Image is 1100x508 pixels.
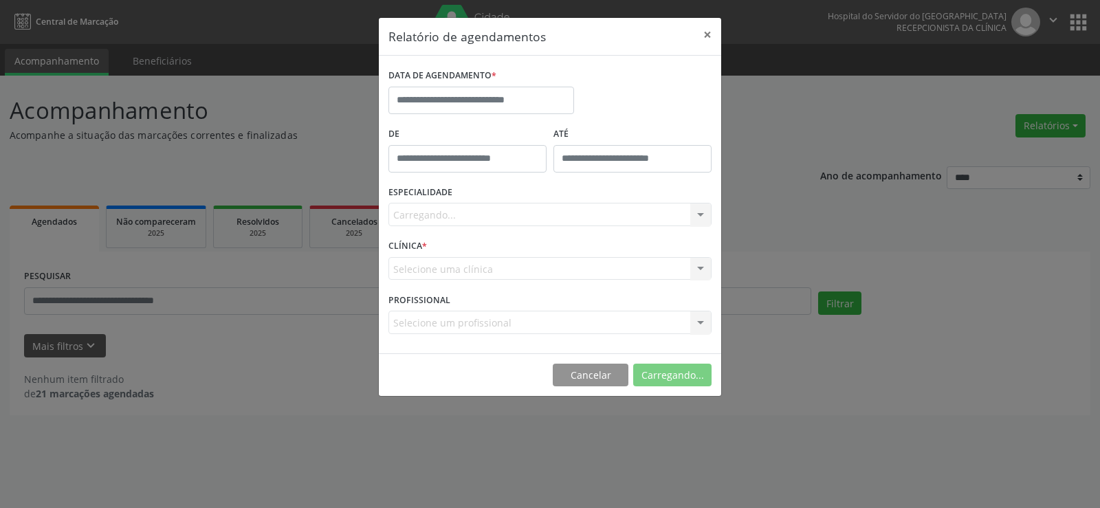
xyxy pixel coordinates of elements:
label: DATA DE AGENDAMENTO [388,65,496,87]
label: ESPECIALIDADE [388,182,452,203]
label: ATÉ [553,124,712,145]
h5: Relatório de agendamentos [388,27,546,45]
button: Close [694,18,721,52]
label: PROFISSIONAL [388,289,450,311]
button: Carregando... [633,364,712,387]
label: CLÍNICA [388,236,427,257]
button: Cancelar [553,364,628,387]
label: De [388,124,547,145]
